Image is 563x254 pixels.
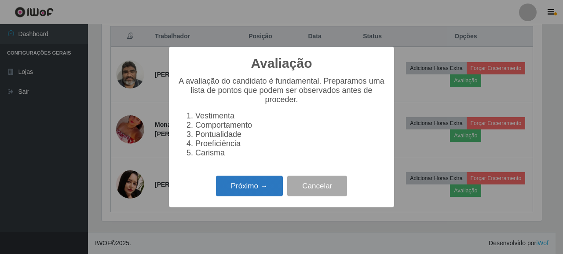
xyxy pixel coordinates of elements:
[195,130,385,139] li: Pontualidade
[195,111,385,121] li: Vestimenta
[195,148,385,158] li: Carisma
[251,55,312,71] h2: Avaliação
[195,121,385,130] li: Comportamento
[178,77,385,104] p: A avaliação do candidato é fundamental. Preparamos uma lista de pontos que podem ser observados a...
[195,139,385,148] li: Proeficiência
[216,176,283,196] button: Próximo →
[287,176,347,196] button: Cancelar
